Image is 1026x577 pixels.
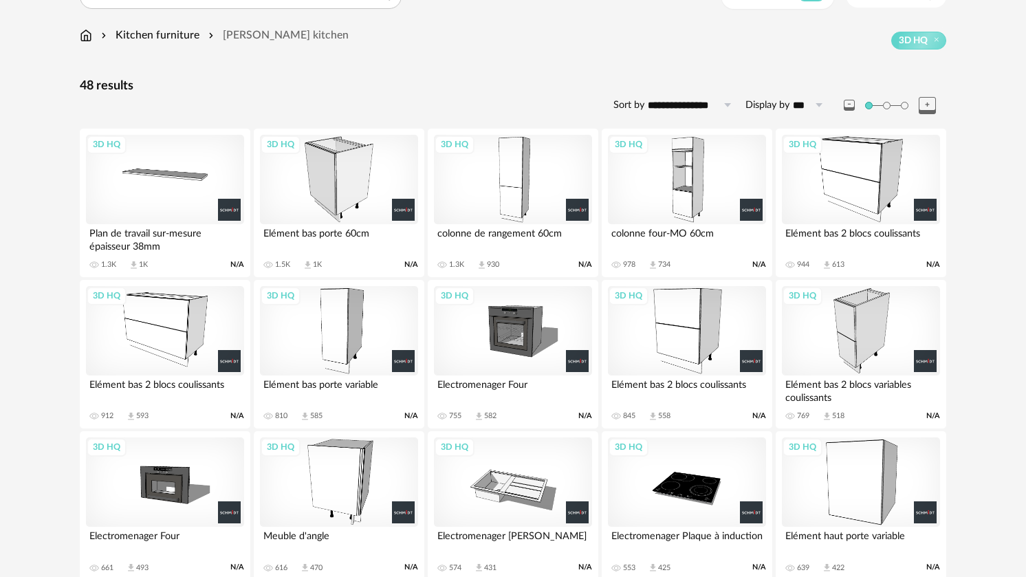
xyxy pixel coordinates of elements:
img: svg+xml;base64,PHN2ZyB3aWR0aD0iMTYiIGhlaWdodD0iMTYiIHZpZXdCb3g9IjAgMCAxNiAxNiIgZmlsbD0ibm9uZSIgeG... [98,28,109,43]
div: 1.5K [275,260,290,270]
span: N/A [926,563,940,572]
a: 3D HQ Plan de travail sur-mesure épaisseur 38mm 1.3K Download icon 1K N/A [80,129,250,277]
span: N/A [230,260,244,270]
span: N/A [752,563,766,572]
a: 3D HQ Elément bas porte variable 810 Download icon 585 N/A [254,280,424,428]
div: 845 [623,411,635,421]
div: 48 results [80,78,946,94]
span: Download icon [300,411,310,422]
div: 734 [658,260,670,270]
div: 930 [487,260,499,270]
span: N/A [578,411,592,421]
div: Elément bas 2 blocs coulissants [608,375,766,403]
div: Electromenager Four [86,527,244,554]
span: Download icon [129,260,139,270]
div: 3D HQ [609,135,648,153]
div: 558 [658,411,670,421]
div: Elément haut porte variable [782,527,940,554]
span: Download icon [474,411,484,422]
div: 3D HQ [435,135,474,153]
div: Electromenager [PERSON_NAME] [434,527,592,554]
div: 912 [101,411,113,421]
label: Sort by [613,99,644,112]
span: Download icon [126,563,136,573]
div: 769 [797,411,809,421]
a: 3D HQ Elément bas 2 blocs coulissants 944 Download icon 613 N/A [776,129,946,277]
div: 1K [139,260,148,270]
div: 3D HQ [783,135,822,153]
div: 3D HQ [261,135,301,153]
div: 574 [449,563,461,573]
label: Display by [745,99,789,112]
div: 616 [275,563,287,573]
div: Elément bas porte 60cm [260,224,418,252]
span: Download icon [300,563,310,573]
div: 585 [310,411,323,421]
span: Download icon [648,260,658,270]
span: N/A [578,260,592,270]
span: N/A [404,411,418,421]
a: 3D HQ colonne de rangement 60cm 1.3K Download icon 930 N/A [428,129,598,277]
a: 3D HQ colonne four-MO 60cm 978 Download icon 734 N/A [602,129,772,277]
span: N/A [578,563,592,572]
div: Meuble d'angle [260,527,418,554]
div: 1K [313,260,322,270]
div: 553 [623,563,635,573]
div: 3D HQ [609,287,648,305]
span: Download icon [822,260,832,270]
div: Kitchen furniture [98,28,199,43]
div: Electromenager Four [434,375,592,403]
div: 518 [832,411,844,421]
div: 978 [623,260,635,270]
div: 425 [658,563,670,573]
span: N/A [926,260,940,270]
div: 3D HQ [435,438,474,456]
span: 3D HQ [899,34,928,47]
div: 3D HQ [261,287,301,305]
span: N/A [230,563,244,572]
div: Elément bas 2 blocs variables coulissants [782,375,940,403]
div: Electromenager Plaque à induction [608,527,766,554]
span: Download icon [303,260,313,270]
a: 3D HQ Elément bas 2 blocs coulissants 912 Download icon 593 N/A [80,280,250,428]
a: 3D HQ Elément bas 2 blocs variables coulissants 769 Download icon 518 N/A [776,280,946,428]
div: 639 [797,563,809,573]
div: 1.3K [449,260,464,270]
span: Download icon [648,563,658,573]
div: 810 [275,411,287,421]
span: N/A [230,411,244,421]
img: svg+xml;base64,PHN2ZyB3aWR0aD0iMTYiIGhlaWdodD0iMTciIHZpZXdCb3g9IjAgMCAxNiAxNyIgZmlsbD0ibm9uZSIgeG... [80,28,92,43]
a: 3D HQ Electromenager Four 755 Download icon 582 N/A [428,280,598,428]
div: 3D HQ [783,287,822,305]
div: colonne four-MO 60cm [608,224,766,252]
div: 755 [449,411,461,421]
div: 1.3K [101,260,116,270]
div: 431 [484,563,496,573]
span: N/A [752,411,766,421]
div: 3D HQ [435,287,474,305]
div: Elément bas 2 blocs coulissants [782,224,940,252]
div: 613 [832,260,844,270]
div: 422 [832,563,844,573]
span: Download icon [822,563,832,573]
div: 3D HQ [87,287,127,305]
span: Download icon [648,411,658,422]
span: Download icon [822,411,832,422]
span: N/A [926,411,940,421]
span: Download icon [474,563,484,573]
div: 3D HQ [87,135,127,153]
div: 3D HQ [609,438,648,456]
a: 3D HQ Elément bas porte 60cm 1.5K Download icon 1K N/A [254,129,424,277]
span: N/A [752,260,766,270]
div: Elément bas 2 blocs coulissants [86,375,244,403]
div: Plan de travail sur-mesure épaisseur 38mm [86,224,244,252]
div: 3D HQ [261,438,301,456]
span: Download icon [126,411,136,422]
div: 593 [136,411,149,421]
span: N/A [404,563,418,572]
a: 3D HQ Elément bas 2 blocs coulissants 845 Download icon 558 N/A [602,280,772,428]
div: 3D HQ [783,438,822,456]
div: 661 [101,563,113,573]
div: Elément bas porte variable [260,375,418,403]
div: colonne de rangement 60cm [434,224,592,252]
